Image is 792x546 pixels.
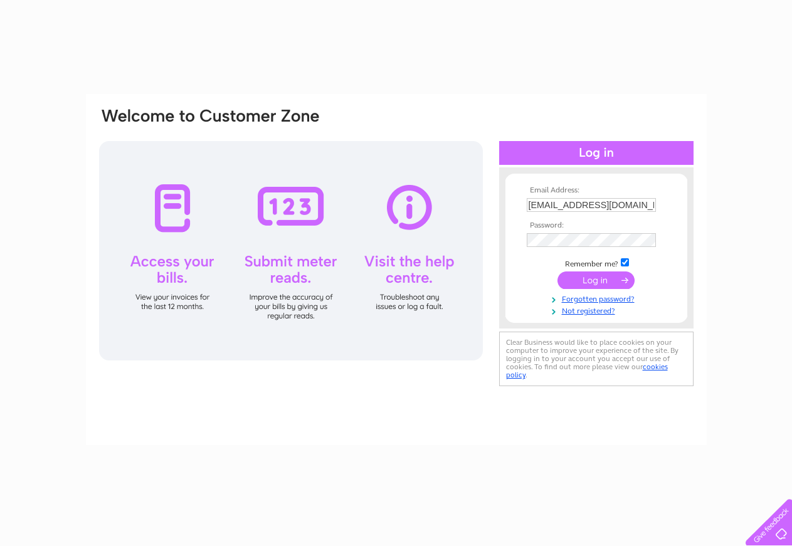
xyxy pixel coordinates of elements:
th: Password: [524,221,669,230]
th: Email Address: [524,186,669,195]
input: Submit [557,271,635,289]
td: Remember me? [524,256,669,269]
a: Not registered? [527,304,669,316]
div: Clear Business would like to place cookies on your computer to improve your experience of the sit... [499,332,694,386]
a: cookies policy [506,362,668,379]
a: Forgotten password? [527,292,669,304]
